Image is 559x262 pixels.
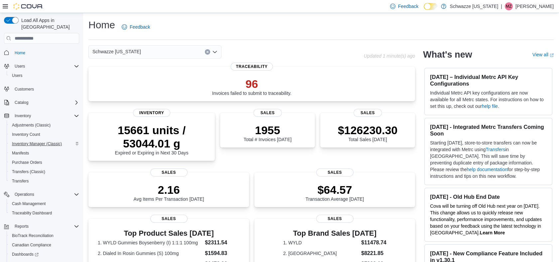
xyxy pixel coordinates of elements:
[9,232,79,240] span: BioTrack Reconciliation
[12,160,42,165] span: Purchase Orders
[88,18,115,32] h1: Home
[486,147,505,152] a: Transfers
[467,167,507,172] a: help documentation
[7,71,82,80] button: Users
[7,231,82,240] button: BioTrack Reconciliation
[150,215,188,223] span: Sales
[98,250,202,257] dt: 2. Dialed In Rosin Gummies (S) 100mg
[98,239,202,246] dt: 1. WYLD Gummies Boysenberry (I) 1:1:1 100mg
[364,53,415,59] p: Updated 1 minute(s) ago
[205,49,210,55] button: Clear input
[98,229,240,237] h3: Top Product Sales [DATE]
[9,200,79,208] span: Cash Management
[7,148,82,158] button: Manifests
[316,168,353,176] span: Sales
[12,112,79,120] span: Inventory
[9,241,79,249] span: Canadian Compliance
[12,123,51,128] span: Adjustments (Classic)
[15,224,29,229] span: Reports
[12,190,37,198] button: Operations
[7,250,82,259] a: Dashboards
[12,141,62,146] span: Inventory Manager (Classic)
[212,77,292,91] p: 96
[480,230,505,235] a: Learn More
[12,222,79,230] span: Reports
[9,131,43,138] a: Inventory Count
[7,158,82,167] button: Purchase Orders
[12,150,29,156] span: Manifests
[205,239,240,247] dd: $2311.54
[150,168,188,176] span: Sales
[12,178,29,184] span: Transfers
[9,121,79,129] span: Adjustments (Classic)
[353,109,382,117] span: Sales
[12,132,40,137] span: Inventory Count
[12,252,39,257] span: Dashboards
[12,62,79,70] span: Users
[7,130,82,139] button: Inventory Count
[9,209,79,217] span: Traceabilty Dashboard
[12,242,51,248] span: Canadian Compliance
[1,84,82,94] button: Customers
[7,139,82,148] button: Inventory Manager (Classic)
[9,200,48,208] a: Cash Management
[12,99,31,107] button: Catalog
[12,169,45,174] span: Transfers (Classic)
[430,74,547,87] h3: [DATE] – Individual Metrc API Key Configurations
[12,99,79,107] span: Catalog
[423,49,472,60] h2: What's new
[7,176,82,186] button: Transfers
[9,250,41,258] a: Dashboards
[12,85,79,93] span: Customers
[7,208,82,218] button: Traceabilty Dashboard
[12,201,46,206] span: Cash Management
[12,210,52,216] span: Traceabilty Dashboard
[134,183,204,202] div: Avg Items Per Transaction [DATE]
[9,72,79,80] span: Users
[243,124,291,142] div: Total # Invoices [DATE]
[12,48,79,57] span: Home
[7,121,82,130] button: Adjustments (Classic)
[15,113,31,119] span: Inventory
[133,109,170,117] span: Inventory
[505,2,513,10] div: Michael Zink
[430,193,547,200] h3: [DATE] - Old Hub End Date
[12,62,28,70] button: Users
[9,232,56,240] a: BioTrack Reconciliation
[9,140,65,148] a: Inventory Manager (Classic)
[283,229,386,237] h3: Top Brand Sales [DATE]
[1,190,82,199] button: Operations
[550,53,554,57] svg: External link
[306,183,364,196] p: $64.57
[9,177,31,185] a: Transfers
[12,222,31,230] button: Reports
[306,183,364,202] div: Transaction Average [DATE]
[15,50,25,56] span: Home
[450,2,498,10] p: Schwazze [US_STATE]
[12,85,37,93] a: Customers
[94,124,210,155] div: Expired or Expiring in Next 30 Days
[9,140,79,148] span: Inventory Manager (Classic)
[15,100,28,105] span: Catalog
[361,239,386,247] dd: $11478.74
[9,209,55,217] a: Traceabilty Dashboard
[398,3,418,10] span: Feedback
[506,2,511,10] span: MZ
[9,72,25,80] a: Users
[92,48,141,56] span: Schwazze [US_STATE]
[94,124,210,150] p: 15661 units / 53044.01 g
[243,124,291,137] p: 1955
[9,168,48,176] a: Transfers (Classic)
[430,124,547,137] h3: [DATE] - Integrated Metrc Transfers Coming Soon
[316,215,353,223] span: Sales
[205,249,240,257] dd: $1594.83
[283,250,358,257] dt: 2. [GEOGRAPHIC_DATA]
[1,98,82,107] button: Catalog
[9,149,79,157] span: Manifests
[12,49,28,57] a: Home
[515,2,554,10] p: [PERSON_NAME]
[15,87,34,92] span: Customers
[7,240,82,250] button: Canadian Compliance
[7,199,82,208] button: Cash Management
